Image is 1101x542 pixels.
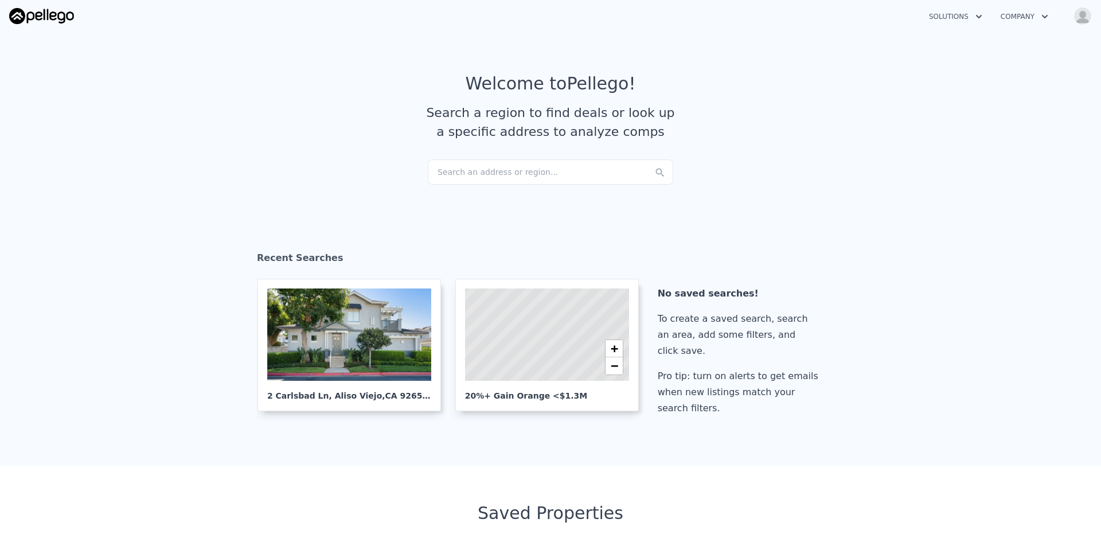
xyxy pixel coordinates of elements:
img: avatar [1073,7,1092,25]
div: Saved Properties [257,503,844,524]
div: 2 Carlsbad Ln , Aliso Viejo [267,381,431,401]
button: Solutions [920,6,991,27]
button: Company [991,6,1057,27]
div: 20%+ Gain Orange <$1.3M [465,381,629,401]
div: Welcome to Pellego ! [466,73,636,94]
div: Pro tip: turn on alerts to get emails when new listings match your search filters. [658,368,823,416]
div: Search a region to find deals or look up a specific address to analyze comps [422,103,679,141]
a: 20%+ Gain Orange <$1.3M [455,279,648,411]
img: Pellego [9,8,74,24]
a: Zoom in [606,340,623,357]
span: + [611,341,618,356]
span: , CA 92656 [382,391,428,400]
span: − [611,358,618,373]
div: To create a saved search, search an area, add some filters, and click save. [658,311,823,359]
a: Zoom out [606,357,623,375]
div: Recent Searches [257,242,844,279]
div: No saved searches! [658,286,823,302]
a: 2 Carlsbad Ln, Aliso Viejo,CA 92656 [257,279,450,411]
div: Search an address or region... [428,159,673,185]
